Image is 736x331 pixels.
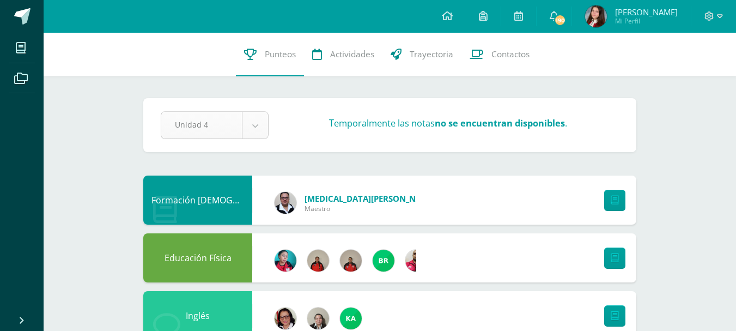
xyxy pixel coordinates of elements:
[410,49,453,60] span: Trayectoria
[330,49,374,60] span: Actividades
[175,112,228,137] span: Unidad 4
[265,49,296,60] span: Punteos
[304,33,382,76] a: Actividades
[373,250,394,272] img: 7976fc47626adfddeb45c36bac81a772.png
[275,250,296,272] img: 4042270918fd6b5921d0ca12ded71c97.png
[305,193,435,204] span: [MEDICAL_DATA][PERSON_NAME]
[585,5,607,27] img: 8289294a3f1935bf46b5215569917126.png
[340,308,362,329] img: a64c3460752fcf2c5e8663a69b02fa63.png
[435,117,565,129] strong: no se encuentran disponibles
[382,33,461,76] a: Trayectoria
[161,112,268,139] a: Unidad 4
[275,192,296,214] img: 2b9ad40edd54c2f1af5f41f24ea34807.png
[329,117,567,129] h3: Temporalmente las notas .
[554,14,566,26] span: 190
[275,308,296,329] img: 2ca4f91e2a017358137dd701126cf722.png
[461,33,538,76] a: Contactos
[236,33,304,76] a: Punteos
[615,16,678,26] span: Mi Perfil
[615,7,678,17] span: [PERSON_NAME]
[340,250,362,272] img: 139d064777fbe6bf61491abfdba402ef.png
[307,308,329,329] img: 525b25e562e1b2fd5211d281b33393db.png
[405,250,427,272] img: 720c24124c15ba549e3e394e132c7bff.png
[491,49,530,60] span: Contactos
[143,176,252,225] div: Formación Cristiana
[143,233,252,282] div: Educación Física
[307,250,329,272] img: d4deafe5159184ad8cadd3f58d7b9740.png
[305,204,435,213] span: Maestro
